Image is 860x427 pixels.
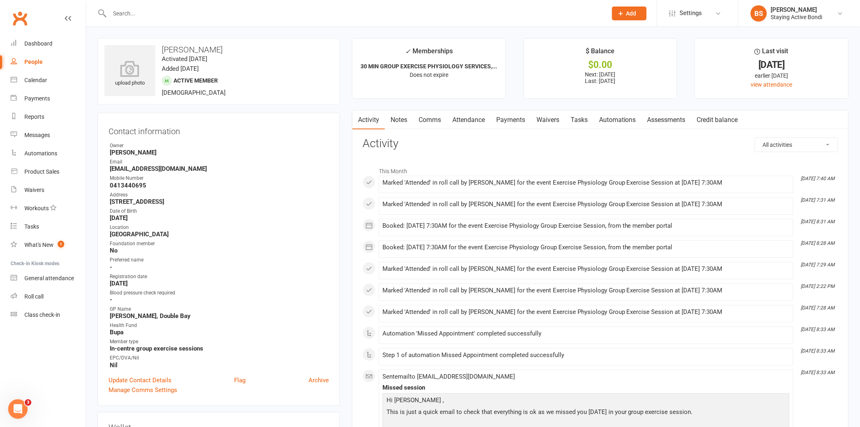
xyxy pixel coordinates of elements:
[11,181,86,199] a: Waivers
[382,384,790,391] div: Missed session
[110,354,329,362] div: EPC/DVA/Nil
[24,40,52,47] div: Dashboard
[382,222,790,229] div: Booked: [DATE] 7:30AM for the event Exercise Physiology Group Exercise Session, from the member p...
[363,163,838,176] li: This Month
[11,218,86,236] a: Tasks
[593,111,642,129] a: Automations
[110,149,329,156] strong: [PERSON_NAME]
[382,201,790,208] div: Marked 'Attended' in roll call by [PERSON_NAME] for the event Exercise Physiology Group Exercise ...
[751,81,793,88] a: view attendance
[801,240,835,246] i: [DATE] 8:28 AM
[109,375,172,385] a: Update Contact Details
[447,111,491,129] a: Attendance
[755,46,788,61] div: Last visit
[11,199,86,218] a: Workouts
[308,375,329,385] a: Archive
[413,111,447,129] a: Comms
[24,132,50,138] div: Messages
[801,348,835,354] i: [DATE] 8:33 AM
[162,89,226,96] span: [DEMOGRAPHIC_DATA]
[110,256,329,264] div: Preferred name
[680,4,702,22] span: Settings
[801,197,835,203] i: [DATE] 7:31 AM
[11,126,86,144] a: Messages
[24,223,39,230] div: Tasks
[110,289,329,297] div: Blood pressure check required
[24,59,43,65] div: People
[801,219,835,224] i: [DATE] 8:31 AM
[110,207,329,215] div: Date of Birth
[110,312,329,320] strong: [PERSON_NAME], Double Bay
[565,111,593,129] a: Tasks
[24,77,47,83] div: Calendar
[11,163,86,181] a: Product Sales
[24,168,59,175] div: Product Sales
[801,262,835,268] i: [DATE] 7:29 AM
[24,275,74,281] div: General attendance
[352,111,385,129] a: Activity
[104,61,155,87] div: upload photo
[110,322,329,329] div: Health Fund
[11,236,86,254] a: What's New1
[110,191,329,199] div: Address
[382,244,790,251] div: Booked: [DATE] 7:30AM for the event Exercise Physiology Group Exercise Session, from the member p...
[24,113,44,120] div: Reports
[25,399,31,406] span: 3
[110,198,329,205] strong: [STREET_ADDRESS]
[384,407,788,419] p: This is just a quick email to check that everything is ok as we missed you [DATE] in your group e...
[110,231,329,238] strong: [GEOGRAPHIC_DATA]
[11,35,86,53] a: Dashboard
[110,362,329,369] strong: Nil
[801,283,835,289] i: [DATE] 2:22 PM
[382,309,790,316] div: Marked 'Attended' in roll call by [PERSON_NAME] for the event Exercise Physiology Group Exercise ...
[110,273,329,281] div: Registration date
[771,6,823,13] div: [PERSON_NAME]
[801,176,835,181] i: [DATE] 7:40 AM
[234,375,245,385] a: Flag
[110,264,329,271] strong: -
[771,13,823,21] div: Staying Active Bondi
[110,338,329,346] div: Member type
[110,182,329,189] strong: 0413440695
[410,72,448,78] span: Does not expire
[107,8,602,19] input: Search...
[8,399,28,419] iframe: Intercom live chat
[109,385,177,395] a: Manage Comms Settings
[24,205,49,211] div: Workouts
[11,89,86,108] a: Payments
[801,305,835,311] i: [DATE] 7:28 AM
[751,5,767,22] div: BS
[382,330,790,337] div: Automation 'Missed Appointment' completed successfully
[58,241,64,248] span: 1
[382,179,790,186] div: Marked 'Attended' in roll call by [PERSON_NAME] for the event Exercise Physiology Group Exercise ...
[702,71,841,80] div: earlier [DATE]
[110,158,329,166] div: Email
[110,240,329,248] div: Foundation member
[801,327,835,332] i: [DATE] 8:33 AM
[24,187,44,193] div: Waivers
[11,269,86,288] a: General attendance kiosk mode
[24,95,50,102] div: Payments
[363,137,838,150] h3: Activity
[110,345,329,352] strong: In-centre group exercise sessions
[382,352,790,359] div: Step 1 of automation Missed Appointment completed successfully
[531,111,565,129] a: Waivers
[109,124,329,136] h3: Contact information
[11,108,86,126] a: Reports
[691,111,744,129] a: Credit balance
[162,55,207,63] time: Activated [DATE]
[110,224,329,231] div: Location
[110,280,329,287] strong: [DATE]
[162,65,199,72] time: Added [DATE]
[586,46,615,61] div: $ Balance
[405,48,410,55] i: ✓
[11,71,86,89] a: Calendar
[104,45,333,54] h3: [PERSON_NAME]
[174,77,218,84] span: Active member
[110,165,329,172] strong: [EMAIL_ADDRESS][DOMAIN_NAME]
[382,373,515,380] span: Sent email to [EMAIL_ADDRESS][DOMAIN_NAME]
[531,61,670,69] div: $0.00
[24,242,54,248] div: What's New
[626,10,636,17] span: Add
[612,7,647,20] button: Add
